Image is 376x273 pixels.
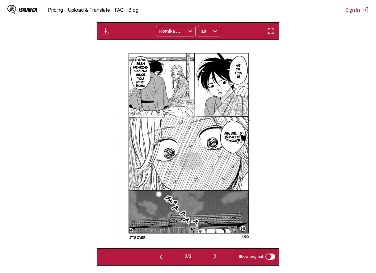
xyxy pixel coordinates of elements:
img: Next page [211,253,219,260]
img: Sign out [362,7,369,13]
img: Manga Panel [115,40,261,248]
p: Ah! Oh... This is [232,62,244,79]
img: Previous page [157,254,165,261]
span: 2 / 3 [184,254,191,259]
p: You've been wearing a katana since you were born! [132,57,149,89]
a: Blog [129,7,138,13]
a: FAQ [115,7,124,13]
input: Show original [265,254,275,260]
img: IsManga Logo [7,5,16,14]
p: It's over. [128,234,147,240]
a: IsManga LogoIsManga [7,5,48,15]
img: Enter fullscreen [267,27,274,35]
button: Sign In [345,7,369,13]
a: Upload & Translate [68,7,110,13]
a: Pricing [48,7,63,13]
span: Show original [239,254,263,259]
p: Aha, she」s in battle mode [223,130,243,144]
div: IsManga [19,7,37,13]
img: Download translated images [102,27,109,35]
